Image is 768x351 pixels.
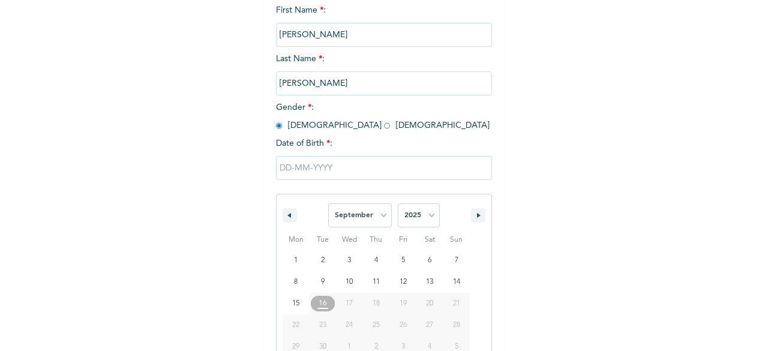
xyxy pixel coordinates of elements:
[400,293,407,314] span: 19
[346,314,353,336] span: 24
[374,250,378,271] span: 4
[443,271,470,293] button: 14
[346,271,353,293] span: 10
[283,271,310,293] button: 8
[363,293,390,314] button: 18
[310,250,337,271] button: 2
[310,230,337,250] span: Tue
[428,250,431,271] span: 6
[373,314,380,336] span: 25
[283,314,310,336] button: 22
[283,293,310,314] button: 15
[416,250,443,271] button: 6
[389,293,416,314] button: 19
[336,293,363,314] button: 17
[319,314,326,336] span: 23
[416,314,443,336] button: 27
[400,271,407,293] span: 12
[453,293,460,314] span: 21
[455,250,458,271] span: 7
[276,156,492,180] input: DD-MM-YYYY
[416,293,443,314] button: 20
[389,314,416,336] button: 26
[346,293,353,314] span: 17
[336,250,363,271] button: 3
[283,230,310,250] span: Mon
[389,250,416,271] button: 5
[276,137,332,150] span: Date of Birth :
[443,293,470,314] button: 21
[276,71,492,95] input: Enter your last name
[321,271,325,293] span: 9
[276,103,490,130] span: Gender : [DEMOGRAPHIC_DATA] [DEMOGRAPHIC_DATA]
[443,250,470,271] button: 7
[310,314,337,336] button: 23
[416,230,443,250] span: Sat
[310,271,337,293] button: 9
[276,55,492,88] span: Last Name :
[336,314,363,336] button: 24
[336,230,363,250] span: Wed
[453,271,460,293] span: 14
[363,314,390,336] button: 25
[276,23,492,47] input: Enter your first name
[443,230,470,250] span: Sun
[400,314,407,336] span: 26
[294,250,298,271] span: 1
[426,293,433,314] span: 20
[363,271,390,293] button: 11
[292,314,299,336] span: 22
[389,271,416,293] button: 12
[294,271,298,293] span: 8
[389,230,416,250] span: Fri
[373,293,380,314] span: 18
[292,293,299,314] span: 15
[347,250,351,271] span: 3
[443,314,470,336] button: 28
[426,271,433,293] span: 13
[401,250,405,271] span: 5
[310,293,337,314] button: 16
[373,271,380,293] span: 11
[453,314,460,336] span: 28
[319,293,327,314] span: 16
[363,250,390,271] button: 4
[283,250,310,271] button: 1
[321,250,325,271] span: 2
[363,230,390,250] span: Thu
[416,271,443,293] button: 13
[426,314,433,336] span: 27
[276,6,492,39] span: First Name :
[336,271,363,293] button: 10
